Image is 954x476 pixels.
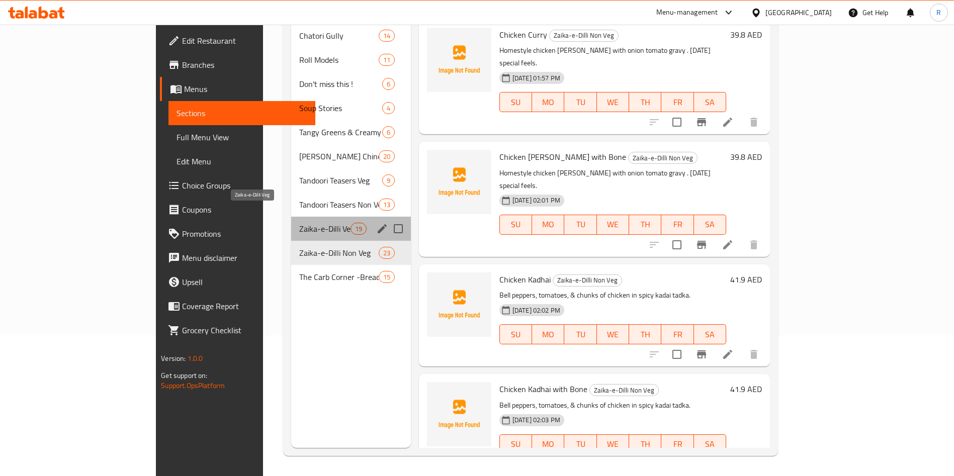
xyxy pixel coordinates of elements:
button: Branch-specific-item [689,110,714,134]
p: Bell peppers, tomatoes, & chunks of chicken in spicy kadai tadka. [499,399,726,412]
span: Chicken Curry [499,27,547,42]
span: Zaika-e-Dilli Non Veg [629,152,697,164]
span: FR [665,217,689,232]
span: Upsell [182,276,307,288]
button: WE [597,434,629,454]
div: items [351,223,367,235]
div: items [382,102,395,114]
span: 1.0.0 [187,352,203,365]
button: MO [532,324,564,344]
span: WE [601,327,625,342]
button: TH [629,215,661,235]
p: Bell peppers, tomatoes, & chunks of chicken in spicy kadai tadka. [499,289,726,302]
span: Zaika-e-Dilli Non Veg [553,274,622,286]
span: [DATE] 02:02 PM [508,306,564,315]
span: 23 [379,248,394,258]
span: Select to update [666,234,687,255]
h6: 39.8 AED [730,150,762,164]
div: items [382,126,395,138]
span: Promotions [182,228,307,240]
span: Select to update [666,112,687,133]
span: SU [504,217,528,232]
img: Chicken Kadhai [427,272,491,337]
span: 6 [383,79,394,89]
button: SU [499,434,532,454]
span: Zaika-e-Dilli Non Veg [550,30,618,41]
span: [PERSON_NAME] Chinese [299,150,379,162]
a: Menus [160,77,315,101]
span: Sections [177,107,307,119]
span: Branches [182,59,307,71]
span: Chicken Kadhai with Bone [499,382,587,397]
div: Don't miss this !6 [291,72,411,96]
span: Coupons [182,204,307,216]
button: Branch-specific-item [689,233,714,257]
a: Edit menu item [722,239,734,251]
span: Chatori Gully [299,30,379,42]
button: Branch-specific-item [689,342,714,366]
button: TU [564,324,596,344]
span: SU [504,95,528,110]
button: TH [629,92,661,112]
h6: 41.9 AED [730,382,762,396]
button: MO [532,92,564,112]
div: Zaika-e-Dilli Veg19edit [291,217,411,241]
span: Menus [184,83,307,95]
button: FR [661,92,693,112]
span: 9 [383,176,394,185]
span: MO [536,437,560,451]
span: TU [568,95,592,110]
a: Branches [160,53,315,77]
span: Chicken Kadhai [499,272,551,287]
button: MO [532,434,564,454]
a: Grocery Checklist [160,318,315,342]
div: Tandoori Teasers Veg9 [291,168,411,193]
span: SU [504,437,528,451]
button: SA [694,215,726,235]
div: Menu-management [656,7,718,19]
span: Don't miss this ! [299,78,382,90]
span: Zaika-e-Dilli Non Veg [299,247,379,259]
span: Tangy Greens & Creamy Scenes [299,126,382,138]
span: 14 [379,31,394,41]
a: Coverage Report [160,294,315,318]
span: TH [633,95,657,110]
div: [GEOGRAPHIC_DATA] [765,7,832,18]
span: 11 [379,55,394,65]
a: Full Menu View [168,125,315,149]
div: Tandoori Teasers Non Veg13 [291,193,411,217]
span: Roll Models [299,54,379,66]
span: SA [698,217,722,232]
span: [DATE] 02:03 PM [508,415,564,425]
span: SA [698,327,722,342]
img: Chicken Curry with Bone [427,150,491,214]
span: Full Menu View [177,131,307,143]
nav: Menu sections [291,20,411,293]
span: Zaika-e-Dilli Non Veg [590,385,658,396]
p: Homestyle chicken [PERSON_NAME] with onion tomato gravy . [DATE] special feels. [499,167,726,192]
div: Roll Models11 [291,48,411,72]
span: 20 [379,152,394,161]
div: items [382,174,395,186]
div: Zaika-e-Dilli Non Veg [589,384,659,396]
span: TH [633,217,657,232]
span: FR [665,437,689,451]
div: Chatori Gully14 [291,24,411,48]
span: The Carb Corner -Breads & Rice [299,271,379,283]
span: [DATE] 02:01 PM [508,196,564,205]
div: Zaika-e-Dilli Non Veg [553,274,622,287]
div: Soup Stories4 [291,96,411,120]
div: items [382,78,395,90]
span: SA [698,95,722,110]
button: TH [629,324,661,344]
div: Zaika-e-Dilli Non Veg23 [291,241,411,265]
button: FR [661,434,693,454]
a: Promotions [160,222,315,246]
span: FR [665,95,689,110]
span: 19 [351,224,366,234]
div: items [379,271,395,283]
button: WE [597,215,629,235]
